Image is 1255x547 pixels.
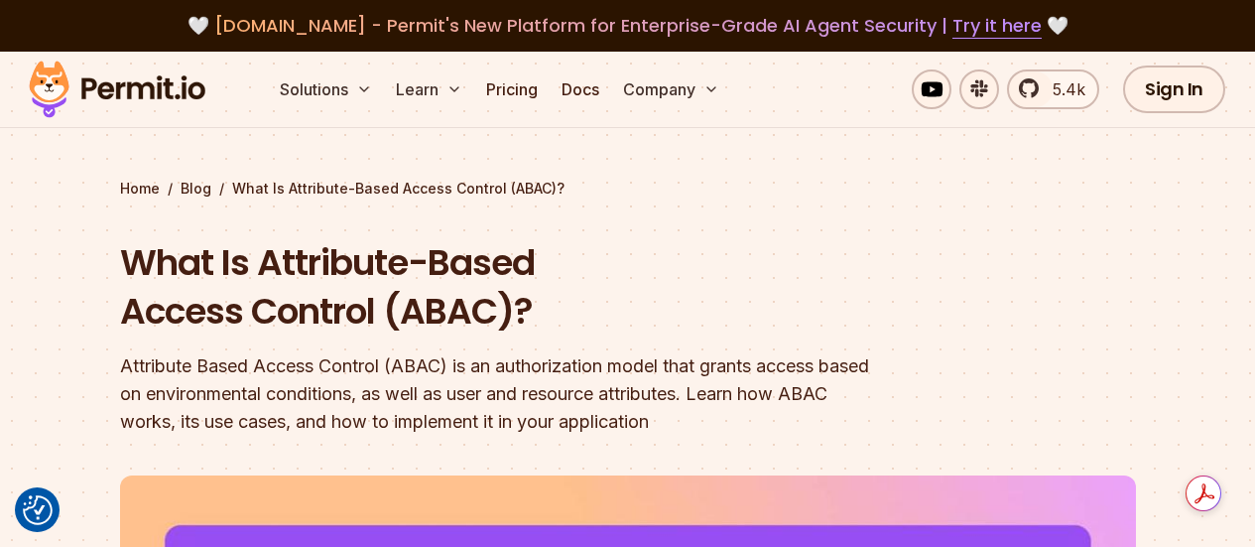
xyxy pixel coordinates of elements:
[952,13,1042,39] a: Try it here
[48,12,1207,40] div: 🤍 🤍
[120,352,882,436] div: Attribute Based Access Control (ABAC) is an authorization model that grants access based on envir...
[120,238,882,337] h1: What Is Attribute-Based Access Control (ABAC)?
[120,179,160,199] a: Home
[23,495,53,525] img: Revisit consent button
[478,69,546,109] a: Pricing
[615,69,727,109] button: Company
[272,69,380,109] button: Solutions
[1007,69,1099,109] a: 5.4k
[20,56,214,123] img: Permit logo
[23,495,53,525] button: Consent Preferences
[181,179,211,199] a: Blog
[1041,77,1085,101] span: 5.4k
[554,69,607,109] a: Docs
[388,69,470,109] button: Learn
[120,179,1136,199] div: / /
[214,13,1042,38] span: [DOMAIN_NAME] - Permit's New Platform for Enterprise-Grade AI Agent Security |
[1123,66,1225,113] a: Sign In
